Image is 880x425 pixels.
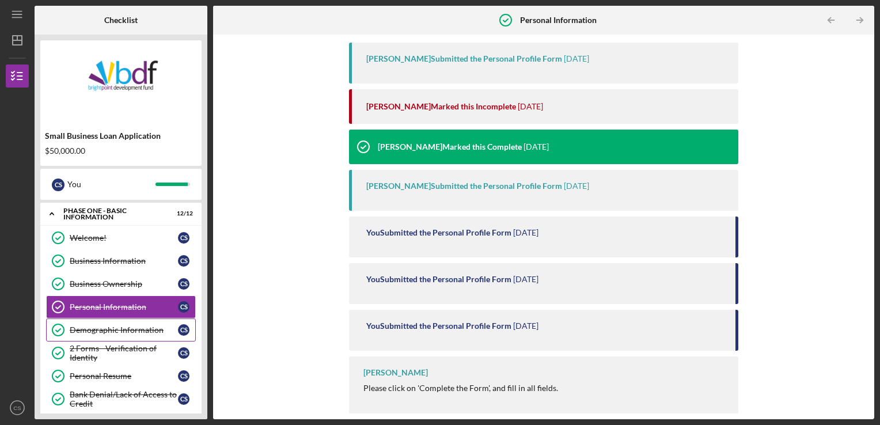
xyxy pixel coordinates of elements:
[70,279,178,289] div: Business Ownership
[524,142,549,151] time: 2025-07-14 16:06
[513,321,538,331] time: 2025-07-11 23:03
[46,388,196,411] a: Bank Denial/Lack of Access to CreditCS
[70,302,178,312] div: Personal Information
[366,102,516,111] div: [PERSON_NAME] Marked this Incomplete
[518,102,543,111] time: 2025-07-22 14:17
[46,226,196,249] a: Welcome!CS
[366,54,562,63] div: [PERSON_NAME] Submitted the Personal Profile Form
[363,384,601,393] div: Please click on 'Complete the Form', and fill in all fields.
[366,181,562,191] div: [PERSON_NAME] Submitted the Personal Profile Form
[513,228,538,237] time: 2025-07-12 01:21
[70,325,178,335] div: Demographic Information
[46,365,196,388] a: Personal ResumeCS
[63,207,164,221] div: Phase One - Basic Information
[46,318,196,341] a: Demographic InformationCS
[70,233,178,242] div: Welcome!
[6,396,29,419] button: CS
[378,142,522,151] div: [PERSON_NAME] Marked this Complete
[70,256,178,265] div: Business Information
[178,393,189,405] div: C S
[40,46,202,115] img: Product logo
[104,16,138,25] b: Checklist
[178,255,189,267] div: C S
[178,324,189,336] div: C S
[178,370,189,382] div: C S
[52,179,65,191] div: C S
[13,405,21,411] text: CS
[564,181,589,191] time: 2025-07-14 16:06
[178,232,189,244] div: C S
[513,275,538,284] time: 2025-07-12 01:20
[70,390,178,408] div: Bank Denial/Lack of Access to Credit
[45,131,197,141] div: Small Business Loan Application
[46,341,196,365] a: 2 Forms - Verification of IdentityCS
[172,210,193,217] div: 12 / 12
[366,275,511,284] div: You Submitted the Personal Profile Form
[46,272,196,295] a: Business OwnershipCS
[366,228,511,237] div: You Submitted the Personal Profile Form
[70,371,178,381] div: Personal Resume
[178,347,189,359] div: C S
[564,54,589,63] time: 2025-07-22 14:18
[67,174,155,194] div: You
[45,146,197,155] div: $50,000.00
[178,301,189,313] div: C S
[178,278,189,290] div: C S
[70,344,178,362] div: 2 Forms - Verification of Identity
[46,249,196,272] a: Business InformationCS
[363,368,428,377] div: [PERSON_NAME]
[366,321,511,331] div: You Submitted the Personal Profile Form
[46,295,196,318] a: Personal InformationCS
[520,16,597,25] b: Personal Information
